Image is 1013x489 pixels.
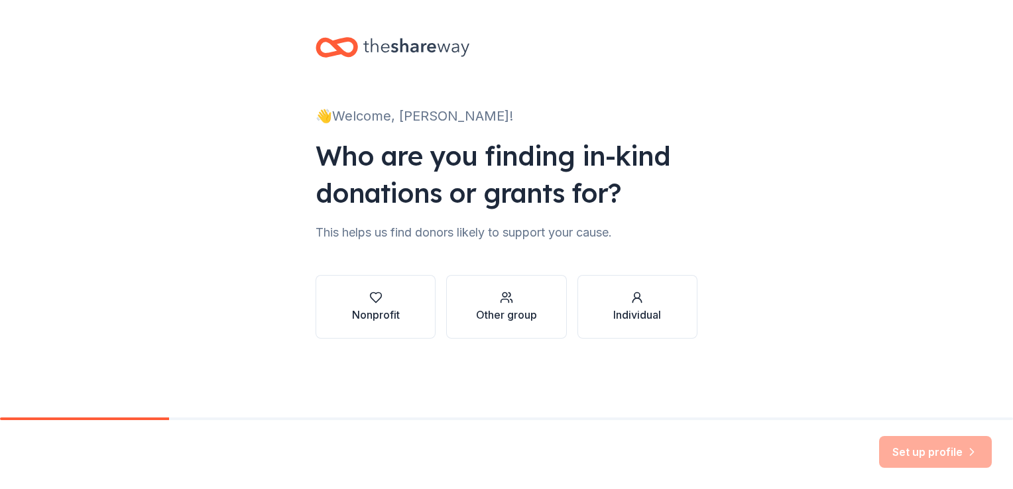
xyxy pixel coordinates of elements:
div: Individual [613,307,661,323]
div: Who are you finding in-kind donations or grants for? [316,137,697,211]
button: Other group [446,275,566,339]
div: Other group [476,307,537,323]
button: Individual [577,275,697,339]
div: This helps us find donors likely to support your cause. [316,222,697,243]
div: Nonprofit [352,307,400,323]
button: Nonprofit [316,275,436,339]
div: 👋 Welcome, [PERSON_NAME]! [316,105,697,127]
